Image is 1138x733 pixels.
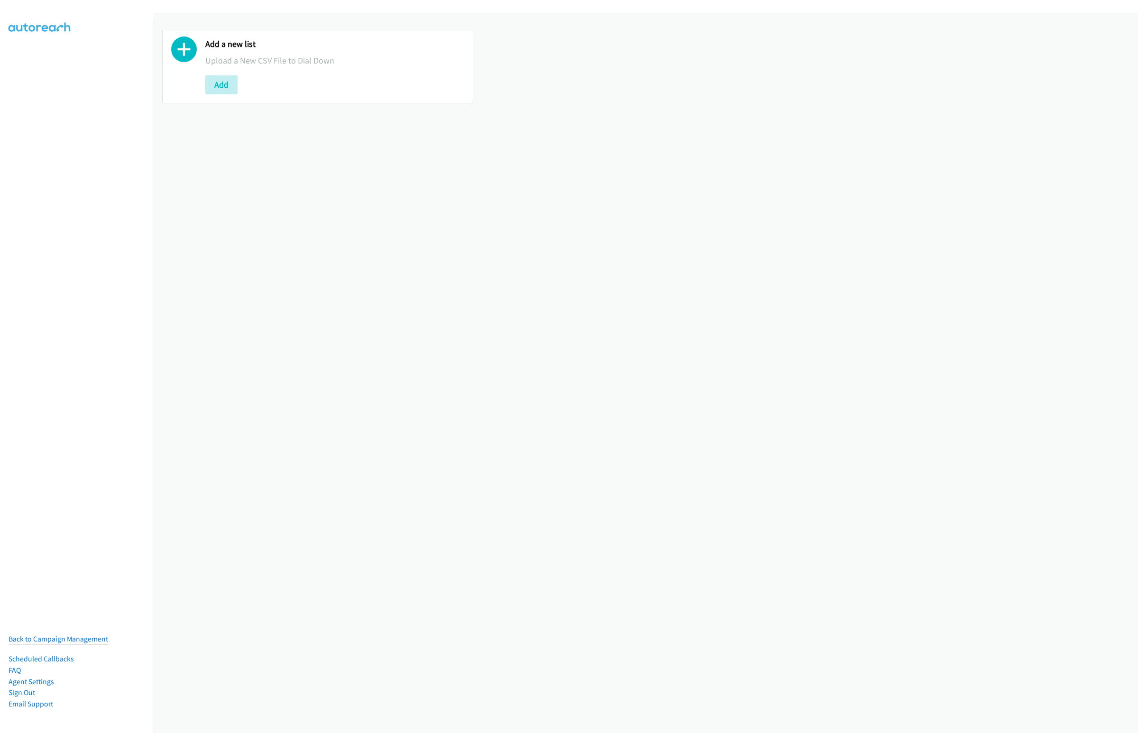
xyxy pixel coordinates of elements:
[9,699,53,708] a: Email Support
[9,688,35,697] a: Sign Out
[205,75,238,94] button: Add
[9,666,21,675] a: FAQ
[9,634,108,643] a: Back to Campaign Management
[9,677,54,686] a: Agent Settings
[9,654,74,663] a: Scheduled Callbacks
[205,54,464,67] p: Upload a New CSV File to Dial Down
[205,39,464,50] h2: Add a new list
